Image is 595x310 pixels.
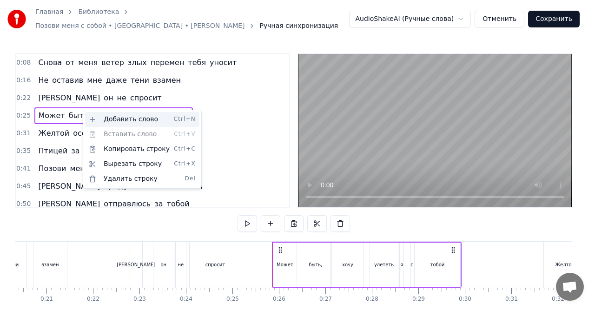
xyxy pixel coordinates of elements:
span: Ctrl+C [174,145,196,153]
div: Удалить строку [85,171,199,186]
div: Вырезать строку [85,157,199,171]
div: Добавить слово [85,112,199,127]
div: Копировать строку [85,142,199,157]
span: Ctrl+N [173,116,196,123]
span: Del [185,175,196,183]
span: Ctrl+X [174,160,196,168]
